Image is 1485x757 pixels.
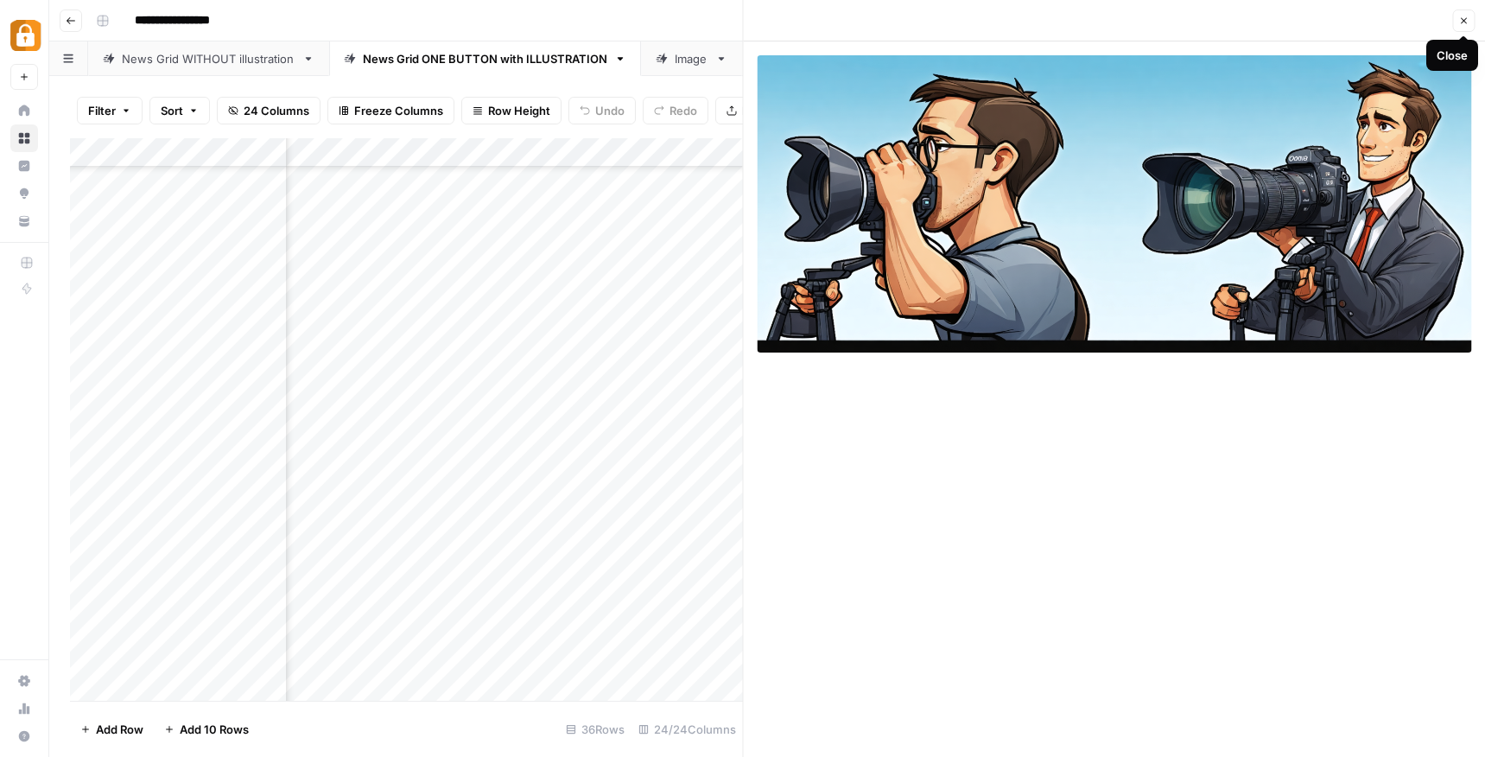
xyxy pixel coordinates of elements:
span: Add 10 Rows [180,721,249,738]
button: Add Row [70,716,154,743]
div: 24/24 Columns [631,716,743,743]
a: Your Data [10,207,38,235]
button: Export CSV [715,97,815,124]
span: Redo [670,102,697,119]
span: Filter [88,102,116,119]
img: Row/Cell [758,55,1472,353]
button: Freeze Columns [327,97,454,124]
div: 36 Rows [559,716,631,743]
img: Adzz Logo [10,20,41,51]
div: News Grid ONE BUTTON with ILLUSTRATION [363,50,607,67]
div: News Grid WITHOUT illustration [122,50,295,67]
div: Image [675,50,708,67]
a: News Grid WITHOUT illustration [88,41,329,76]
button: Redo [643,97,708,124]
button: Undo [568,97,636,124]
span: Sort [161,102,183,119]
button: 24 Columns [217,97,320,124]
button: Help + Support [10,722,38,750]
span: Freeze Columns [354,102,443,119]
button: Workspace: Adzz [10,14,38,57]
a: Home [10,97,38,124]
button: Sort [149,97,210,124]
a: Settings [10,667,38,695]
a: Image [641,41,742,76]
span: 24 Columns [244,102,309,119]
span: Undo [595,102,625,119]
button: Filter [77,97,143,124]
span: Row Height [488,102,550,119]
a: News Grid ONE BUTTON with ILLUSTRATION [329,41,641,76]
span: Add Row [96,721,143,738]
button: Row Height [461,97,562,124]
a: Usage [10,695,38,722]
a: Insights [10,152,38,180]
button: Add 10 Rows [154,716,259,743]
a: Opportunities [10,180,38,207]
a: Browse [10,124,38,152]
